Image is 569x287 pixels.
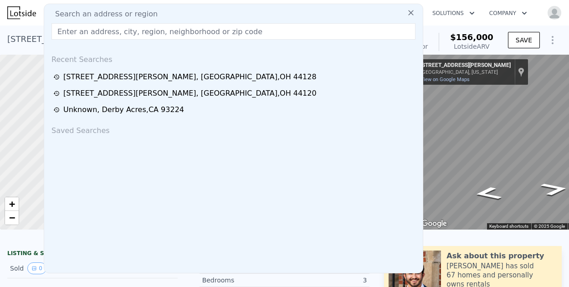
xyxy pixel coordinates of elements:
[53,104,416,115] a: Unknown, Derby Acres,CA 93224
[9,198,15,210] span: +
[9,212,15,223] span: −
[5,197,19,211] a: Zoom in
[48,118,419,140] div: Saved Searches
[63,104,184,115] div: Unknown , Derby Acres , CA 93224
[63,72,317,82] div: [STREET_ADDRESS][PERSON_NAME] , [GEOGRAPHIC_DATA] , OH 44128
[202,276,285,285] div: Bedrooms
[419,218,449,230] a: Open this area in Google Maps (opens a new window)
[489,223,528,230] button: Keyboard shortcuts
[48,47,419,69] div: Recent Searches
[7,6,36,19] img: Lotside
[420,69,511,75] div: [GEOGRAPHIC_DATA], [US_STATE]
[450,42,493,51] div: Lotside ARV
[518,67,524,77] a: Show location on map
[482,5,534,21] button: Company
[547,5,562,20] img: avatar
[462,184,513,203] path: Go West, Marvin Rd
[48,9,158,20] span: Search an address or region
[10,262,85,274] div: Sold
[419,218,449,230] img: Google
[450,32,493,42] span: $156,000
[420,77,470,82] a: View on Google Maps
[446,251,544,261] div: Ask about this property
[508,32,540,48] button: SAVE
[543,31,562,49] button: Show Options
[63,88,317,99] div: [STREET_ADDRESS][PERSON_NAME] , [GEOGRAPHIC_DATA] , OH 44120
[7,33,295,46] div: [STREET_ADDRESS][PERSON_NAME] , [GEOGRAPHIC_DATA] , OH 44128
[51,23,415,40] input: Enter an address, city, region, neighborhood or zip code
[7,250,178,259] div: LISTING & SALE HISTORY
[53,72,416,82] a: [STREET_ADDRESS][PERSON_NAME], [GEOGRAPHIC_DATA],OH 44128
[284,276,367,285] div: 3
[420,62,511,69] div: [STREET_ADDRESS][PERSON_NAME]
[53,88,416,99] a: [STREET_ADDRESS][PERSON_NAME], [GEOGRAPHIC_DATA],OH 44120
[27,262,46,274] button: View historical data
[425,5,482,21] button: Solutions
[534,224,565,229] span: © 2025 Google
[5,211,19,225] a: Zoom out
